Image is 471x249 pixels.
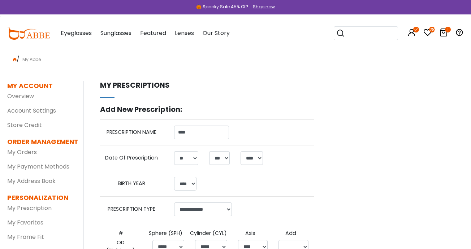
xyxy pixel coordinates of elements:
a: My Prescription [7,204,52,212]
th: BIRTH YEAR [100,177,169,191]
span: Lenses [175,29,194,37]
a: My Payment Methods [7,162,69,171]
a: My Address Book [7,177,56,185]
th: Axis [233,228,273,239]
span: Our Story [203,29,230,37]
th: Sphere (SPH) [147,228,190,239]
a: Account Settings [7,106,56,115]
i: 28 [429,27,435,32]
div: / [7,52,464,64]
a: My Frame Fit [7,233,44,241]
dt: MY ACCOUNT [7,81,53,91]
span: My Abbe [20,56,44,62]
th: Date Of Prescription [100,151,169,165]
span: Sunglasses [100,29,131,37]
h5: My prescriptions [100,81,314,89]
th: PRESCRIPTION TYPE [100,202,169,216]
h5: Add New Prescription: [100,105,314,114]
th: Cylinder (CYL) [190,228,232,239]
th: # [100,228,147,239]
a: 28 [423,30,432,38]
th: Add [273,228,314,239]
div: 🎃 Spooky Sale 45% Off! [196,4,248,10]
a: Store Credit [7,121,42,129]
a: 1 [439,30,448,38]
dt: ORDER MANAGEMENT [7,137,73,147]
a: Overview [7,92,34,100]
a: My Favorites [7,218,43,227]
div: Shop now [253,4,275,10]
img: abbeglasses.com [7,27,50,40]
a: My Orders [7,148,37,156]
dt: PERSONALIZATION [7,193,73,202]
i: 1 [445,27,451,32]
th: PRESCRIPTION NAME [100,126,169,139]
span: Eyeglasses [61,29,92,37]
img: home.png [13,58,17,61]
a: Shop now [249,4,275,10]
span: Featured [140,29,166,37]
